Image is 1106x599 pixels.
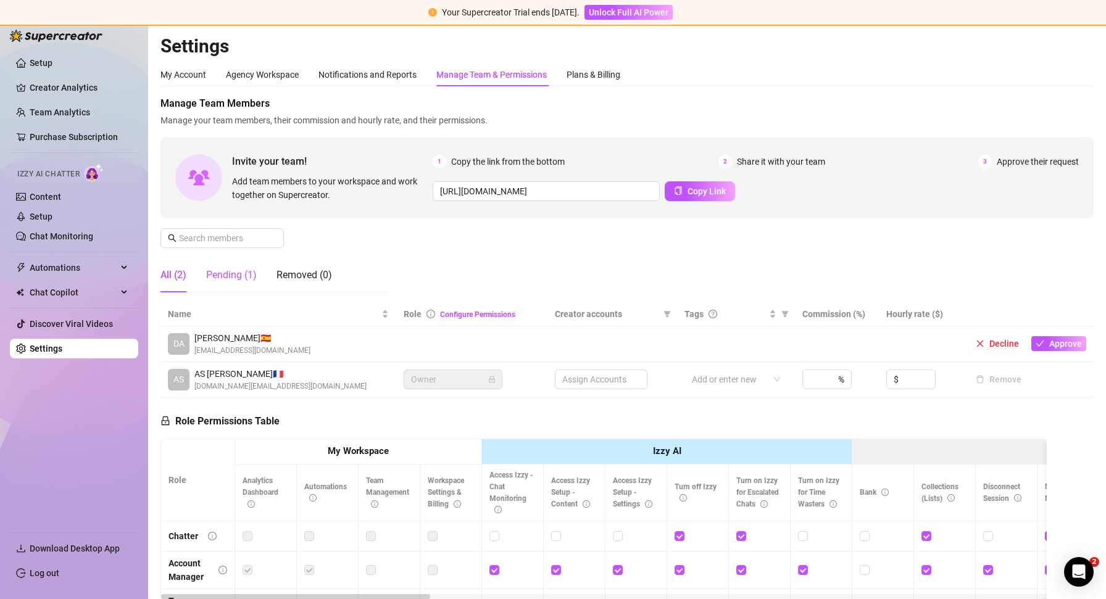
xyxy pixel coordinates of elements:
span: Mass Message [1045,482,1087,503]
th: Name [160,302,396,326]
h5: Role Permissions Table [160,414,280,429]
span: Name [168,307,379,321]
span: Collections (Lists) [921,482,958,503]
a: Purchase Subscription [30,127,128,147]
span: info-circle [371,500,378,508]
button: Decline [971,336,1024,351]
span: info-circle [208,532,217,540]
span: Access Izzy Setup - Settings [613,476,652,508]
span: Bank [860,488,889,497]
span: AS [173,373,184,386]
span: Manage Team Members [160,96,1094,111]
span: thunderbolt [16,263,26,273]
a: Setup [30,58,52,68]
span: exclamation-circle [428,8,437,17]
div: My Account [160,68,206,81]
span: Approve their request [997,155,1079,168]
span: info-circle [583,500,590,508]
a: Content [30,192,61,202]
span: info-circle [1014,494,1021,502]
div: Notifications and Reports [318,68,417,81]
span: info-circle [494,506,502,513]
button: Copy Link [665,181,735,201]
button: Remove [971,372,1026,387]
span: Your Supercreator Trial ends [DATE]. [442,7,580,17]
span: Tags [684,307,704,321]
span: info-circle [881,489,889,496]
span: 3 [978,155,992,168]
span: info-circle [680,494,687,502]
span: Role [404,309,422,319]
span: check [1036,339,1044,348]
div: Manage Team & Permissions [436,68,547,81]
span: 2 [718,155,732,168]
span: filter [661,305,673,323]
span: Manage your team members, their commission and hourly rate, and their permissions. [160,114,1094,127]
div: All (2) [160,268,186,283]
span: Workspace Settings & Billing [428,476,464,508]
img: AI Chatter [85,163,104,181]
span: Share it with your team [737,155,825,168]
span: copy [674,186,683,195]
span: Izzy AI Chatter [17,168,80,180]
span: 1 [433,155,446,168]
span: Invite your team! [232,154,433,169]
span: download [16,543,26,553]
span: info-circle [218,566,227,574]
div: Chatter [168,529,198,543]
a: Creator Analytics [30,78,128,97]
div: Removed (0) [276,268,332,283]
span: Turn off Izzy [675,482,717,503]
span: info-circle [947,494,955,502]
span: Approve [1049,339,1082,349]
a: Log out [30,568,59,578]
span: Analytics Dashboard [243,476,278,508]
img: Chat Copilot [16,288,24,297]
span: info-circle [309,494,317,502]
div: Plans & Billing [567,68,620,81]
span: info-circle [760,500,768,508]
span: Team Management [366,476,409,508]
span: Copy the link from the bottom [451,155,565,168]
span: info-circle [247,500,255,508]
span: Copy Link [688,186,726,196]
a: Setup [30,212,52,221]
span: AS [PERSON_NAME] 🇫🇷 [194,367,367,381]
span: Owner [411,370,495,389]
span: [DOMAIN_NAME][EMAIL_ADDRESS][DOMAIN_NAME] [194,381,367,392]
span: DA [173,337,185,350]
span: Creator accounts [555,307,659,321]
strong: Izzy AI [653,445,681,456]
h2: Settings [160,35,1094,58]
div: Open Intercom Messenger [1064,557,1094,587]
span: Unlock Full AI Power [589,7,668,17]
span: Disconnect Session [983,482,1021,503]
span: info-circle [426,310,435,318]
span: question-circle [709,310,717,318]
span: Automations [30,258,117,278]
span: filter [779,305,791,323]
div: Account Manager [168,556,209,584]
span: [EMAIL_ADDRESS][DOMAIN_NAME] [194,345,310,357]
div: Agency Workspace [226,68,299,81]
a: Configure Permissions [440,310,515,319]
span: Turn on Izzy for Time Wasters [798,476,839,508]
a: Discover Viral Videos [30,319,113,329]
th: Commission (%) [795,302,879,326]
span: Add team members to your workspace and work together on Supercreator. [232,175,428,202]
a: Chat Monitoring [30,231,93,241]
span: Download Desktop App [30,543,120,553]
span: Chat Copilot [30,283,117,302]
span: Access Izzy - Chat Monitoring [489,471,533,514]
span: filter [781,310,789,318]
a: Team Analytics [30,107,90,117]
span: 2 [1089,557,1099,567]
span: lock [160,416,170,426]
span: info-circle [454,500,461,508]
span: Automations [304,482,347,503]
strong: My Workspace [328,445,389,456]
th: Hourly rate ($) [879,302,963,326]
span: search [168,234,177,242]
div: Pending (1) [206,268,257,283]
span: info-circle [645,500,652,508]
